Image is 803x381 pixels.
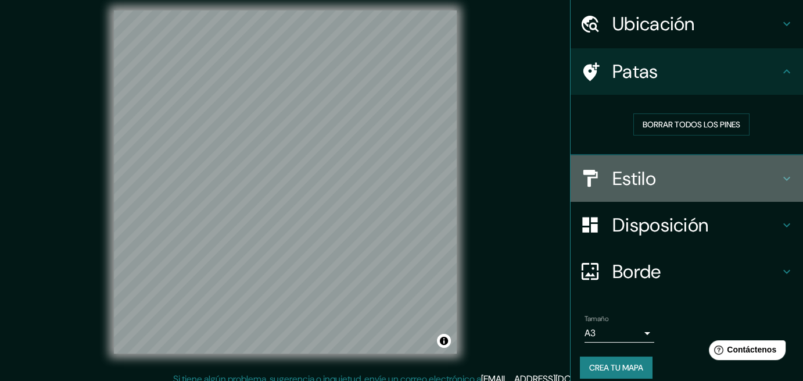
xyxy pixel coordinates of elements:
[585,324,654,343] div: A3
[612,259,661,284] font: Borde
[571,1,803,47] div: Ubicación
[612,213,708,237] font: Disposición
[571,155,803,202] div: Estilo
[571,202,803,248] div: Disposición
[612,166,656,191] font: Estilo
[633,113,750,136] button: Borrar todos los pines
[437,334,451,348] button: Activar o desactivar atribución
[571,48,803,95] div: Patas
[643,119,740,130] font: Borrar todos los pines
[612,12,695,36] font: Ubicación
[589,362,643,373] font: Crea tu mapa
[585,314,608,323] font: Tamaño
[571,248,803,295] div: Borde
[700,336,790,368] iframe: Lanzador de widgets de ayuda
[612,59,658,84] font: Patas
[114,10,457,354] canvas: Mapa
[580,357,653,379] button: Crea tu mapa
[585,327,596,339] font: A3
